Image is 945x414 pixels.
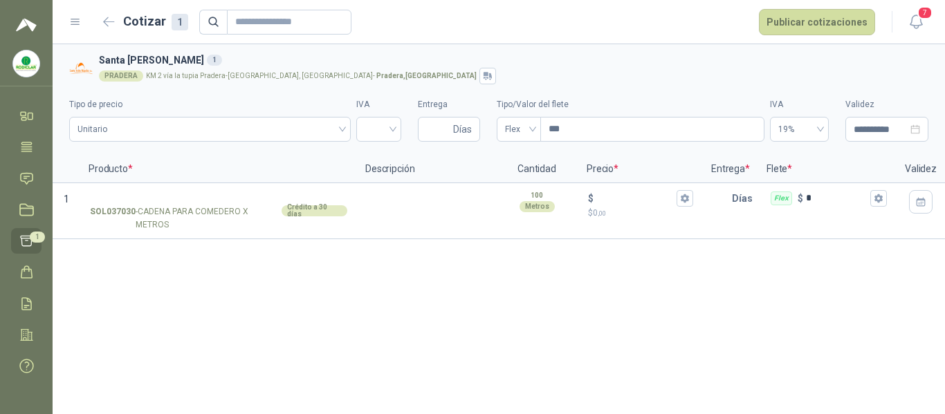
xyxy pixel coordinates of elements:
span: 0 [593,208,606,218]
div: PRADERA [99,70,143,82]
input: SOL037030-CADENA PARA COMEDERO X METROSCrédito a 30 días [90,194,347,204]
input: Flex $ [806,193,868,203]
div: 1 [207,55,222,66]
label: Tipo de precio [69,98,351,111]
p: Producto [80,156,357,183]
p: - CADENA PARA COMEDERO X METROS [90,205,279,232]
button: 7 [903,10,928,35]
p: $ [588,191,594,206]
span: 1 [64,194,69,205]
p: Flete [758,156,897,183]
p: $ [798,191,803,206]
span: 7 [917,6,933,19]
span: 1 [30,232,45,243]
p: $ [588,207,693,220]
img: Company Logo [13,50,39,77]
p: Descripción [357,156,495,183]
p: KM 2 vía la tupia Pradera-[GEOGRAPHIC_DATA], [GEOGRAPHIC_DATA] - [146,73,477,79]
label: Validez [845,98,928,111]
p: Precio [578,156,703,183]
strong: Pradera , [GEOGRAPHIC_DATA] [376,72,477,79]
input: $$0,00 [596,193,674,203]
img: Company Logo [69,57,93,81]
div: 1 [172,14,188,30]
button: $$0,00 [677,190,693,207]
label: Entrega [418,98,480,111]
h3: Santa [PERSON_NAME] [99,53,923,68]
div: Metros [520,201,555,212]
label: Tipo/Valor del flete [497,98,764,111]
p: Entrega [703,156,758,183]
span: 19% [778,119,820,140]
img: Logo peakr [16,17,37,33]
div: Flex [771,191,792,205]
span: Unitario [77,119,342,140]
a: 1 [11,228,42,254]
label: IVA [356,98,401,111]
p: 100 [531,190,543,201]
span: Flex [505,119,533,140]
p: Días [732,185,758,212]
h2: Cotizar [123,12,188,31]
strong: SOL037030 [90,205,136,232]
span: ,00 [598,209,606,217]
button: Publicar cotizaciones [759,9,875,35]
label: IVA [770,98,829,111]
div: Crédito a 30 días [282,205,347,216]
span: Días [453,117,472,141]
button: Flex $ [870,190,887,207]
p: Validez [897,156,945,183]
p: Cantidad [495,156,578,183]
